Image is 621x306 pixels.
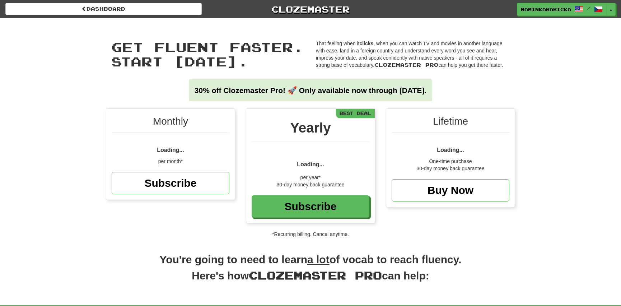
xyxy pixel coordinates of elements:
span: Get fluent faster. Start [DATE]. [111,39,304,69]
a: Buy Now [392,179,509,201]
a: Subscribe [252,195,369,218]
span: Clozemaster Pro [374,62,438,68]
h2: You're going to need to learn of vocab to reach fluency. Here's how can help: [106,252,515,291]
span: maminkababicka [521,6,571,13]
p: That feeling when it , when you can watch TV and movies in another language with ease, land in a ... [316,40,510,69]
div: 30-day money back guarantee [252,181,369,188]
a: Dashboard [5,3,202,15]
span: Loading... [297,161,324,167]
span: Loading... [437,147,464,153]
div: Lifetime [392,114,509,133]
div: Monthly [112,114,229,133]
span: Clozemaster Pro [249,269,382,282]
a: Clozemaster [213,3,409,15]
span: / [587,6,590,11]
u: a lot [307,254,330,265]
div: per month* [112,158,229,165]
span: Loading... [157,147,184,153]
strong: 30% off Clozemaster Pro! 🚀 Only available now through [DATE]. [195,86,426,94]
div: Yearly [252,118,369,142]
div: Best Deal [336,109,375,118]
div: per year* [252,174,369,181]
a: Subscribe [112,172,229,194]
div: One-time purchase [392,158,509,165]
strong: clicks [359,41,373,46]
div: 30-day money back guarantee [392,165,509,172]
a: maminkababicka / [517,3,607,16]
